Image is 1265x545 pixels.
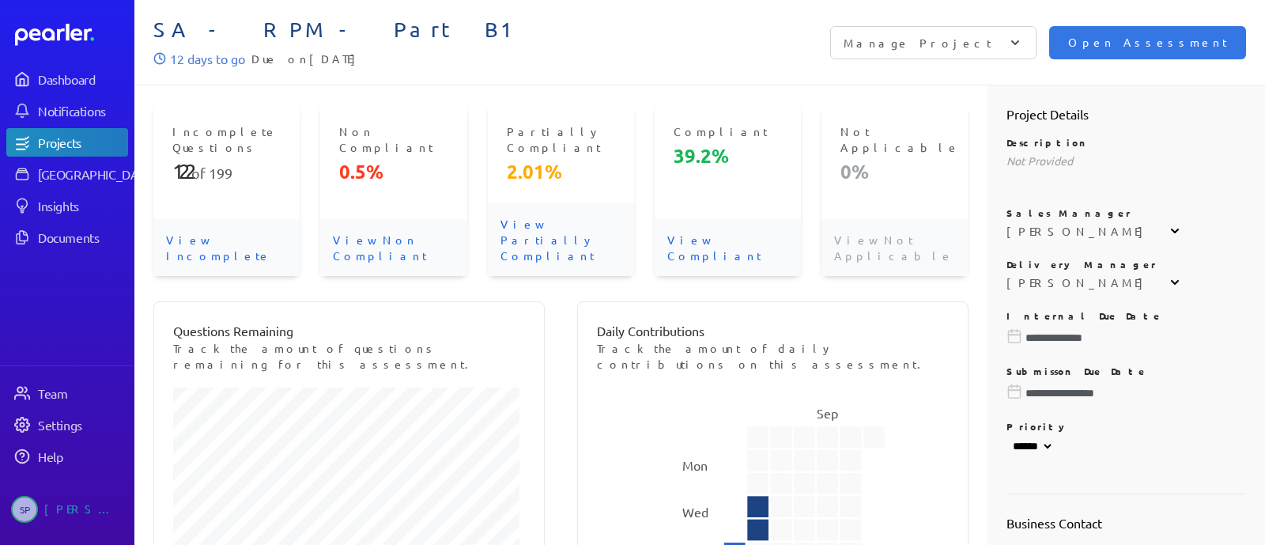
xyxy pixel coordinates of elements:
a: Help [6,442,128,471]
p: Track the amount of daily contributions on this assessment. [597,340,949,372]
p: View Non Compliant [320,219,466,276]
input: Please choose a due date [1006,385,1247,401]
a: Dashboard [15,24,128,46]
div: [PERSON_NAME] [44,496,123,523]
a: Projects [6,128,128,157]
p: Manage Project [844,35,991,51]
div: Settings [38,417,126,433]
p: View Compliant [655,219,801,276]
a: Documents [6,223,128,252]
p: Questions Remaining [173,321,525,340]
div: Help [38,448,126,464]
div: Projects [38,134,126,150]
h2: Project Details [1006,104,1247,123]
div: Insights [38,198,126,214]
p: View Incomplete [153,219,300,276]
p: 0.5% [339,159,447,184]
text: Wed [682,504,708,520]
span: Sarah Pendlebury [11,496,38,523]
a: SP[PERSON_NAME] [6,490,128,529]
a: Dashboard [6,65,128,93]
input: Please choose a due date [1006,330,1247,346]
div: [PERSON_NAME] [1006,223,1151,239]
p: 39.2% [674,143,782,168]
span: Due on [DATE] [251,49,364,68]
p: Description [1006,136,1247,149]
div: [GEOGRAPHIC_DATA] [38,166,156,182]
a: Settings [6,411,128,439]
h2: Business Contact [1006,513,1247,532]
p: Submisson Due Date [1006,365,1247,377]
p: Not Applicable [840,123,949,155]
a: Notifications [6,97,128,125]
p: View Partially Compliant [488,203,634,276]
span: 199 [209,165,232,181]
a: Insights [6,191,128,220]
p: 0% [840,159,949,184]
div: Notifications [38,103,126,119]
div: Team [38,385,126,401]
div: Dashboard [38,71,126,87]
p: Priority [1006,420,1247,433]
a: Team [6,379,128,407]
span: Open Assessment [1068,34,1227,51]
div: Documents [38,229,126,245]
button: Open Assessment [1049,26,1246,59]
p: 12 days to go [170,49,245,68]
span: Not Provided [1006,153,1073,168]
div: [PERSON_NAME] [1006,274,1151,290]
text: Sep [817,405,838,421]
p: 2.01% [507,159,615,184]
p: Incomplete Questions [172,123,281,155]
p: View Not Applicable [821,219,968,276]
p: Sales Manager [1006,206,1247,219]
p: Non Compliant [339,123,447,155]
span: SA - RPM - Part B1 [153,17,700,43]
a: [GEOGRAPHIC_DATA] [6,160,128,188]
p: Delivery Manager [1006,258,1247,271]
p: Daily Contributions [597,321,949,340]
p: Partially Compliant [507,123,615,155]
span: 122 [172,159,191,184]
text: Mon [682,457,708,473]
p: Internal Due Date [1006,309,1247,322]
p: Track the amount of questions remaining for this assessment. [173,340,525,372]
p: Compliant [674,123,782,139]
p: of [172,159,281,184]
